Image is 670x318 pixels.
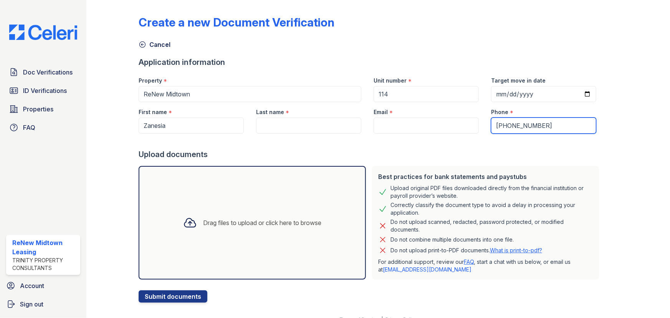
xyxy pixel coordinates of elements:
span: Doc Verifications [23,68,73,77]
span: FAQ [23,123,35,132]
span: Properties [23,104,53,114]
label: Phone [491,108,508,116]
a: Cancel [139,40,170,49]
div: Trinity Property Consultants [12,257,77,272]
a: Account [3,278,83,293]
span: Sign out [20,300,43,309]
p: For additional support, review our , start a chat with us below, or email us at [378,258,593,273]
span: Account [20,281,44,290]
div: Do not upload scanned, redacted, password protected, or modified documents. [390,218,593,234]
a: FAQ [6,120,80,135]
span: ID Verifications [23,86,67,95]
label: Last name [256,108,284,116]
label: First name [139,108,167,116]
div: Application information [139,57,602,68]
div: ReNew Midtown Leasing [12,238,77,257]
a: ID Verifications [6,83,80,98]
a: [EMAIL_ADDRESS][DOMAIN_NAME] [383,266,471,273]
div: Do not combine multiple documents into one file. [390,235,514,244]
a: FAQ [464,258,474,265]
button: Submit documents [139,290,207,303]
div: Best practices for bank statements and paystubs [378,172,593,181]
a: Doc Verifications [6,65,80,80]
label: Unit number [374,77,407,84]
p: Do not upload print-to-PDF documents. [390,247,542,254]
a: Properties [6,101,80,117]
div: Drag files to upload or click here to browse [203,218,321,227]
div: Upload original PDF files downloaded directly from the financial institution or payroll provider’... [390,184,593,200]
label: Property [139,77,162,84]
div: Create a new Document Verification [139,15,334,29]
label: Target move in date [491,77,546,84]
label: Email [374,108,388,116]
div: Upload documents [139,149,602,160]
a: Sign out [3,296,83,312]
div: Correctly classify the document type to avoid a delay in processing your application. [390,201,593,217]
img: CE_Logo_Blue-a8612792a0a2168367f1c8372b55b34899dd931a85d93a1a3d3e32e68fde9ad4.png [3,25,83,40]
a: What is print-to-pdf? [490,247,542,253]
